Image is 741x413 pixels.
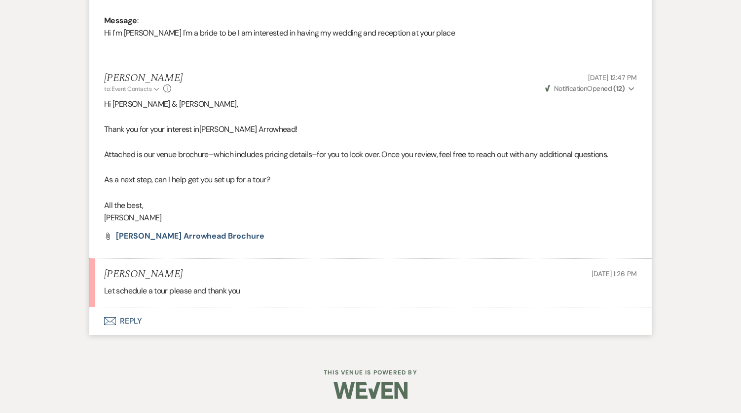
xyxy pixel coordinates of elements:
[554,84,587,93] span: Notification
[104,211,637,224] p: [PERSON_NAME]
[104,15,137,26] b: Message
[104,99,238,109] span: Hi [PERSON_NAME] & [PERSON_NAME],
[104,72,183,84] h5: [PERSON_NAME]
[104,174,270,185] span: As a next step, can I help get you set up for a tour?
[104,124,199,134] span: Thank you for your interest in
[104,200,144,210] span: All the best,
[104,149,608,160] span: Attached is our venue brochure–which includes pricing details–for you to look over. Once you revi...
[296,124,297,134] span: !
[333,373,408,408] img: Weven Logo
[104,268,183,281] h5: [PERSON_NAME]
[613,84,625,93] strong: ( 12 )
[116,232,264,240] a: [PERSON_NAME] Arrowhead Brochure
[544,83,637,94] button: NotificationOpened (12)
[104,85,151,93] span: to: Event Contacts
[104,285,637,297] div: Let schedule a tour please and thank you
[116,231,264,241] span: [PERSON_NAME] Arrowhead Brochure
[592,269,637,278] span: [DATE] 1:26 PM
[89,307,652,335] button: Reply
[588,73,637,82] span: [DATE] 12:47 PM
[545,84,625,93] span: Opened
[104,84,161,93] button: to: Event Contacts
[104,123,637,136] p: [PERSON_NAME] Arrowhead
